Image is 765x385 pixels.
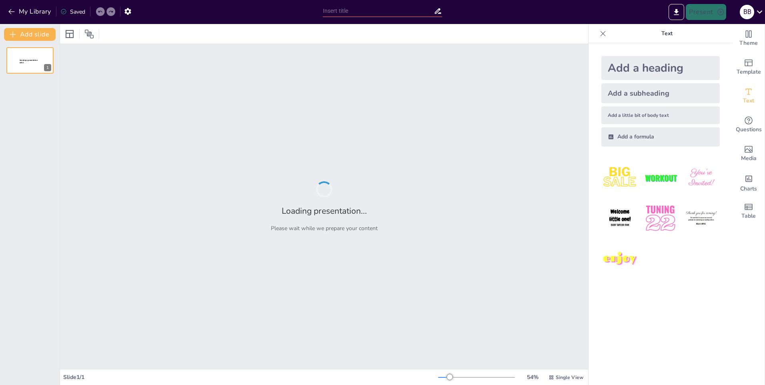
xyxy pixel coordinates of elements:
[601,106,720,124] div: Add a little bit of body text
[740,4,754,20] button: В В
[6,5,54,18] button: My Library
[733,168,765,197] div: Add charts and graphs
[733,110,765,139] div: Get real-time input from your audience
[743,96,754,105] span: Text
[84,29,94,39] span: Position
[523,373,542,381] div: 54 %
[737,68,761,76] span: Template
[601,127,720,146] div: Add a formula
[642,159,679,197] img: 2.jpeg
[683,200,720,237] img: 6.jpeg
[271,225,378,232] p: Please wait while we prepare your content
[63,28,76,40] div: Layout
[733,197,765,226] div: Add a table
[282,205,367,217] h2: Loading presentation...
[601,83,720,103] div: Add a subheading
[733,24,765,53] div: Change the overall theme
[733,139,765,168] div: Add images, graphics, shapes or video
[741,212,756,221] span: Table
[63,373,438,381] div: Slide 1 / 1
[4,28,56,41] button: Add slide
[733,82,765,110] div: Add text boxes
[20,59,38,64] span: Sendsteps presentation editor
[686,4,726,20] button: Present
[609,24,725,43] p: Text
[60,8,85,16] div: Saved
[44,64,51,71] div: 1
[683,159,720,197] img: 3.jpeg
[556,374,583,381] span: Single View
[736,125,762,134] span: Questions
[601,241,639,278] img: 7.jpeg
[740,5,754,19] div: В В
[6,47,54,74] div: Sendsteps presentation editor1
[669,4,684,20] button: Export to PowerPoint
[601,56,720,80] div: Add a heading
[741,154,757,163] span: Media
[323,5,434,17] input: Insert title
[642,200,679,237] img: 5.jpeg
[601,159,639,197] img: 1.jpeg
[733,53,765,82] div: Add ready made slides
[739,39,758,48] span: Theme
[740,184,757,193] span: Charts
[601,200,639,237] img: 4.jpeg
